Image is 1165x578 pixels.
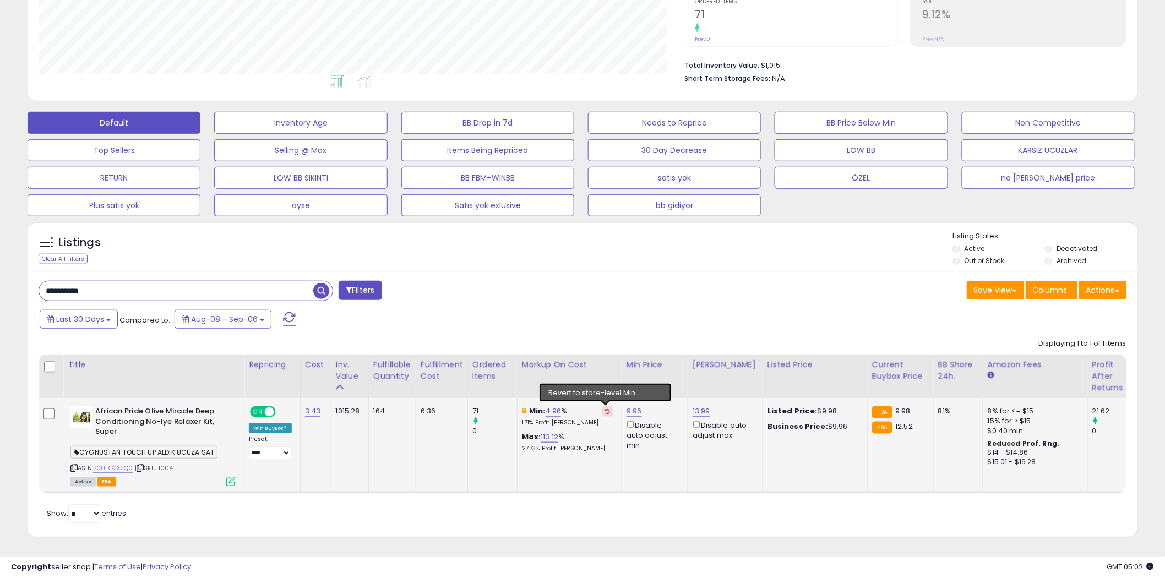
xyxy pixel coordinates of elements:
small: Prev: 0 [695,36,710,42]
h2: 71 [695,8,899,23]
a: 9.96 [627,406,642,417]
div: Fulfillment Cost [421,359,463,382]
div: [PERSON_NAME] [693,359,758,370]
div: % [522,406,613,427]
h2: 9.12% [922,8,1126,23]
a: Privacy Policy [143,561,191,572]
div: $14 - $14.86 [988,448,1079,457]
div: Min Price [627,359,683,370]
div: $0.40 min [988,426,1079,436]
span: FBA [97,477,116,487]
button: BB FBM+WINBB [401,167,574,189]
div: Cost [305,359,326,370]
label: Archived [1057,256,1086,265]
button: ÖZEL [775,167,948,189]
span: Columns [1033,285,1068,296]
span: Last 30 Days [56,314,104,325]
div: $9.98 [767,406,859,416]
div: Preset: [249,435,292,460]
b: Short Term Storage Fees: [684,74,770,83]
div: 15% for > $15 [988,416,1079,426]
button: RETURN [28,167,200,189]
button: Satıs yok exlusive [401,194,574,216]
button: Aug-08 - Sep-06 [175,310,271,329]
div: $9.96 [767,422,859,432]
div: 8% for <= $15 [988,406,1079,416]
div: 71 [472,406,517,416]
div: Listed Price [767,359,863,370]
b: Max: [522,432,541,442]
div: Profit After Returns [1092,359,1133,394]
p: 27.73% Profit [PERSON_NAME] [522,445,613,452]
div: Win BuyBox * [249,423,292,433]
button: ayse [214,194,387,216]
div: 0 [1092,426,1137,436]
div: Inv. value [336,359,364,382]
div: 6.36 [421,406,459,416]
button: 30 Day Decrease [588,139,761,161]
a: 3.43 [305,406,321,417]
img: 418YB37BwSL._SL40_.jpg [70,406,92,428]
a: Terms of Use [94,561,141,572]
button: Selling @ Max [214,139,387,161]
button: Save View [967,281,1024,299]
div: Current Buybox Price [872,359,929,382]
th: The percentage added to the cost of goods (COGS) that forms the calculator for Min & Max prices. [517,355,622,398]
small: Prev: N/A [922,36,944,42]
span: Show: entries [47,508,126,519]
b: Business Price: [767,421,828,432]
button: Plus satıs yok [28,194,200,216]
span: All listings currently available for purchase on Amazon [70,477,96,487]
div: 0 [472,426,517,436]
div: 164 [373,406,407,416]
span: 2025-10-7 05:02 GMT [1107,561,1154,572]
button: no [PERSON_NAME] price [962,167,1135,189]
h5: Listings [58,235,101,250]
a: B00LG2X2Q0 [93,464,133,473]
span: | SKU: 1004 [135,464,173,472]
div: 81% [938,406,975,416]
div: Displaying 1 to 1 of 1 items [1039,339,1126,349]
div: Disable auto adjust max [693,419,754,440]
div: $15.01 - $16.28 [988,457,1079,467]
b: Total Inventory Value: [684,61,759,70]
div: BB Share 24h. [938,359,978,382]
button: Columns [1026,281,1077,299]
label: Deactivated [1057,244,1098,253]
label: Active [965,244,985,253]
button: Actions [1079,281,1126,299]
span: Aug-08 - Sep-06 [191,314,258,325]
button: Filters [339,281,382,300]
a: 4.96 [546,406,562,417]
div: Ordered Items [472,359,513,382]
p: 1.71% Profit [PERSON_NAME] [522,419,613,427]
div: Clear All Filters [39,254,88,264]
div: Title [68,359,239,370]
b: Listed Price: [767,406,818,416]
div: % [522,432,613,452]
div: ASIN: [70,406,236,485]
strong: Copyright [11,561,51,572]
button: LOW BB SIKINTI [214,167,387,189]
b: Reduced Prof. Rng. [988,439,1060,448]
small: FBA [872,422,892,434]
span: CYGNUSTAN TOUCH UP ALDIK UCUZA SAT [70,446,217,459]
a: 13.99 [693,406,710,417]
span: Compared to: [119,315,170,325]
div: 1015.28 [336,406,360,416]
span: OFF [274,407,292,417]
span: N/A [772,73,785,84]
small: FBA [872,406,892,418]
b: African Pride Olive Miracle Deep Conditioning No-lye Relaxer Kit, Super [95,406,229,440]
div: Fulfillable Quantity [373,359,411,382]
b: Min: [529,406,546,416]
button: Non Competitive [962,112,1135,134]
a: 113.12 [541,432,559,443]
div: Markup on Cost [522,359,617,370]
button: BB Drop in 7d [401,112,574,134]
button: Last 30 Days [40,310,118,329]
button: Items Being Repriced [401,139,574,161]
button: BB Price Below Min [775,112,948,134]
button: KARSIZ UCUZLAR [962,139,1135,161]
div: seller snap | | [11,562,191,572]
